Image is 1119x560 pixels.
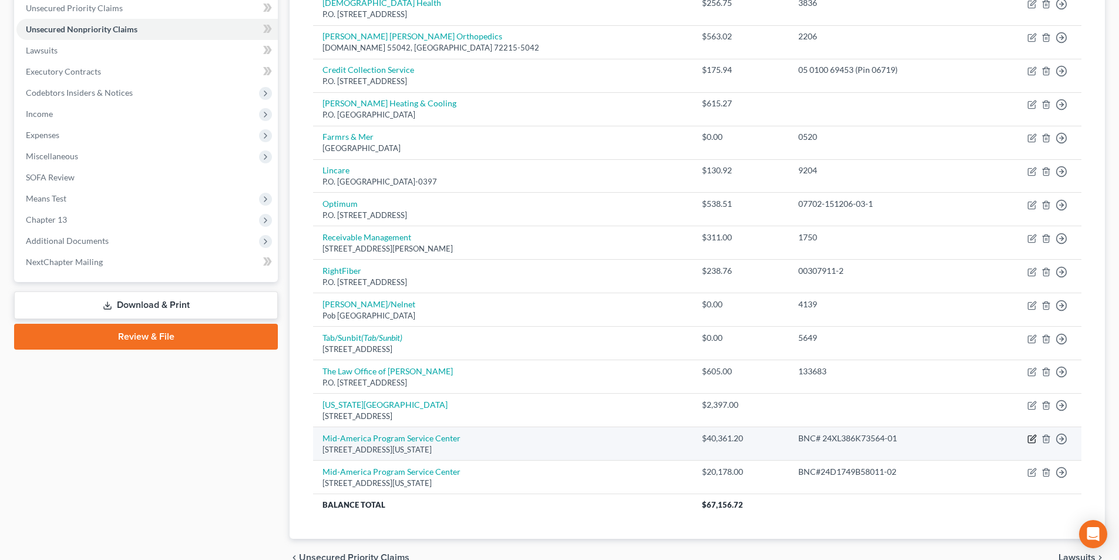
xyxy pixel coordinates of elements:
[702,198,779,210] div: $538.51
[798,432,970,444] div: BNC# 24XL386K73564-01
[322,299,415,309] a: [PERSON_NAME]/Nelnet
[702,165,779,176] div: $130.92
[702,131,779,143] div: $0.00
[322,76,683,87] div: P.O. [STREET_ADDRESS]
[798,332,970,344] div: 5649
[798,299,970,310] div: 4139
[322,42,683,53] div: [DOMAIN_NAME] 55042, [GEOGRAPHIC_DATA] 72215-5042
[702,265,779,277] div: $238.76
[322,478,683,489] div: [STREET_ADDRESS][US_STATE]
[322,467,461,477] a: Mid-America Program Service Center
[16,252,278,273] a: NextChapter Mailing
[702,432,779,444] div: $40,361.20
[322,277,683,288] div: P.O. [STREET_ADDRESS]
[26,130,59,140] span: Expenses
[798,198,970,210] div: 07702-151206-03-1
[322,132,374,142] a: Farmrs & Mer
[26,45,58,55] span: Lawsuits
[702,232,779,243] div: $311.00
[702,299,779,310] div: $0.00
[798,31,970,42] div: 2206
[702,466,779,478] div: $20,178.00
[322,210,683,221] div: P.O. [STREET_ADDRESS]
[702,98,779,109] div: $615.27
[26,214,67,224] span: Chapter 13
[322,411,683,422] div: [STREET_ADDRESS]
[313,494,693,515] th: Balance Total
[322,31,502,41] a: [PERSON_NAME] [PERSON_NAME] Orthopedics
[16,19,278,40] a: Unsecured Nonpriority Claims
[322,243,683,254] div: [STREET_ADDRESS][PERSON_NAME]
[322,9,683,20] div: P.O. [STREET_ADDRESS]
[26,151,78,161] span: Miscellaneous
[14,324,278,350] a: Review & File
[26,172,75,182] span: SOFA Review
[16,40,278,61] a: Lawsuits
[322,65,414,75] a: Credit Collection Service
[322,377,683,388] div: P.O. [STREET_ADDRESS]
[322,333,402,343] a: Tab/Sunbit(Tab/Sunbit)
[702,365,779,377] div: $605.00
[322,143,683,154] div: [GEOGRAPHIC_DATA]
[322,444,683,455] div: [STREET_ADDRESS][US_STATE]
[26,257,103,267] span: NextChapter Mailing
[322,366,453,376] a: The Law Office of [PERSON_NAME]
[798,131,970,143] div: 0520
[1079,520,1107,548] div: Open Intercom Messenger
[322,344,683,355] div: [STREET_ADDRESS]
[16,167,278,188] a: SOFA Review
[798,265,970,277] div: 00307911-2
[322,165,350,175] a: Lincare
[798,165,970,176] div: 9204
[16,61,278,82] a: Executory Contracts
[798,466,970,478] div: BNC#24D1749B58011-02
[26,88,133,98] span: Codebtors Insiders & Notices
[702,500,743,509] span: $67,156.72
[26,236,109,246] span: Additional Documents
[322,433,461,443] a: Mid-America Program Service Center
[798,232,970,243] div: 1750
[26,66,101,76] span: Executory Contracts
[26,109,53,119] span: Income
[702,31,779,42] div: $563.02
[26,24,137,34] span: Unsecured Nonpriority Claims
[322,98,456,108] a: [PERSON_NAME] Heating & Cooling
[26,193,66,203] span: Means Test
[322,232,411,242] a: Receivable Management
[26,3,123,13] span: Unsecured Priority Claims
[798,365,970,377] div: 133683
[702,399,779,411] div: $2,397.00
[361,333,402,343] i: (Tab/Sunbit)
[322,400,448,410] a: [US_STATE][GEOGRAPHIC_DATA]
[322,266,361,276] a: RightFiber
[322,199,358,209] a: Optimum
[14,291,278,319] a: Download & Print
[798,64,970,76] div: 05 0100 69453 (Pin 06719)
[322,109,683,120] div: P.O. [GEOGRAPHIC_DATA]
[322,310,683,321] div: Pob [GEOGRAPHIC_DATA]
[702,64,779,76] div: $175.94
[322,176,683,187] div: P.O. [GEOGRAPHIC_DATA]-0397
[702,332,779,344] div: $0.00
